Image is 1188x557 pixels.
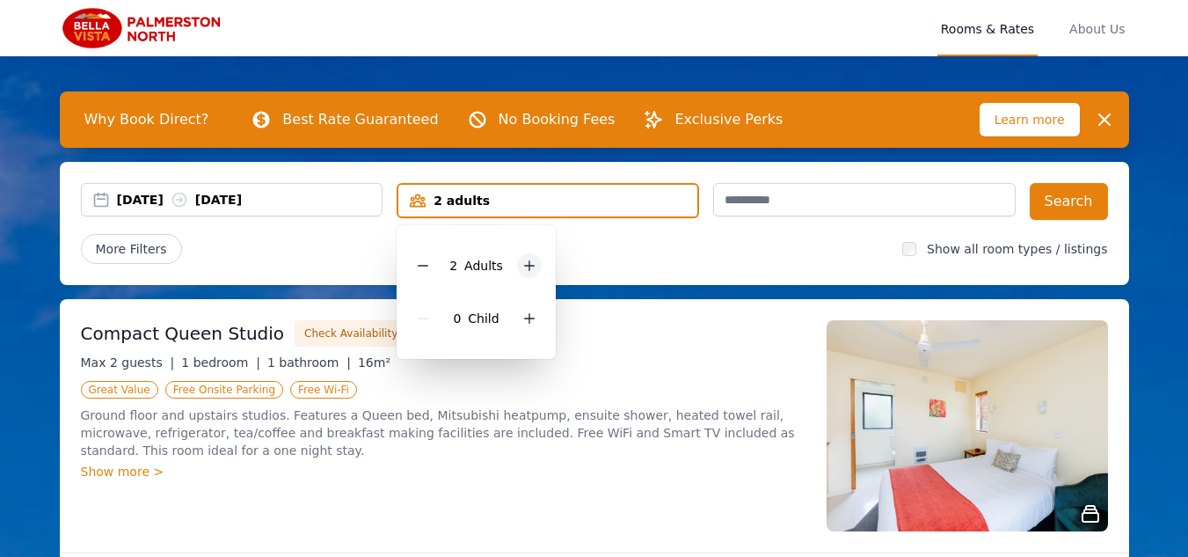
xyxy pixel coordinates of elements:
span: 2 [449,259,457,273]
span: 0 [453,311,461,326]
span: Free Onsite Parking [165,381,283,399]
p: Best Rate Guaranteed [282,109,438,130]
span: 16m² [358,355,390,370]
p: Exclusive Perks [674,109,783,130]
span: 1 bedroom | [181,355,260,370]
button: Search [1030,183,1108,220]
span: Learn more [980,103,1080,136]
span: Free Wi-Fi [290,381,357,399]
button: Check Availability [295,320,407,347]
span: Max 2 guests | [81,355,175,370]
p: Ground floor and upstairs studios. Features a Queen bed, Mitsubishi heatpump, ensuite shower, hea... [81,407,805,459]
span: Great Value [81,381,158,399]
h3: Compact Queen Studio [81,321,285,346]
span: Why Book Direct? [70,102,223,137]
div: [DATE] [DATE] [117,191,383,209]
span: More Filters [81,234,182,264]
span: Child [468,311,499,326]
p: No Booking Fees [499,109,616,130]
img: Bella Vista Palmerston North [60,7,229,49]
label: Show all room types / listings [927,242,1107,256]
div: 2 adults [398,192,697,209]
span: 1 bathroom | [267,355,351,370]
span: Adult s [464,259,503,273]
div: Show more > [81,463,805,480]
